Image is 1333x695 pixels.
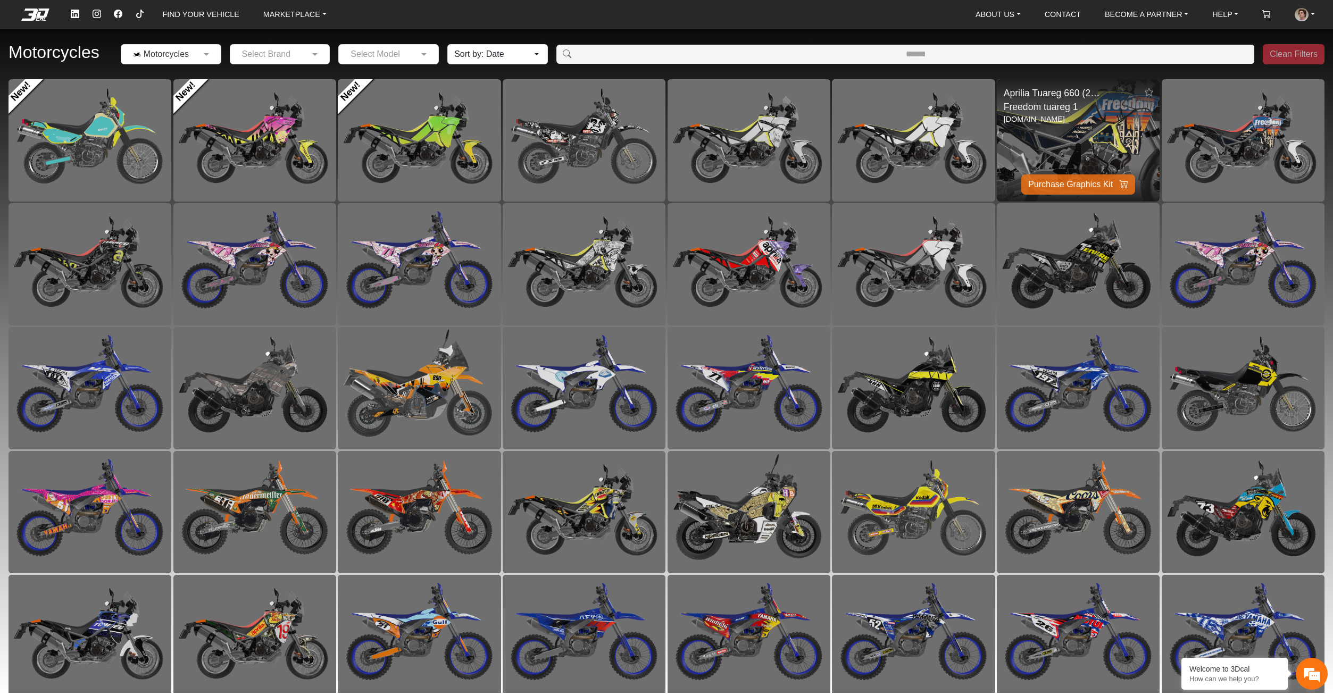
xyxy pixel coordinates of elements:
[338,79,501,202] div: New!
[997,79,1160,202] div: Aprilia Tuareg 660 (2022)Freedom tuareg 1[DOMAIN_NAME]_Purchase Graphics Kit
[1189,675,1280,683] p: How can we help you?
[1028,178,1113,191] span: Purchase Graphics Kit
[259,5,331,24] a: MARKETPLACE
[1040,5,1085,24] a: CONTACT
[164,70,207,113] a: New!
[971,5,1025,24] a: ABOUT US
[577,45,1254,64] input: Amount (to the nearest dollar)
[9,79,171,202] div: New!
[447,44,548,64] button: Sort by: Date
[1101,5,1193,24] a: BECOME A PARTNER
[173,79,336,202] div: New!
[1021,174,1135,195] button: Purchase Graphics Kit
[9,38,99,66] h2: Motorcycles
[158,5,243,24] a: FIND YOUR VEHICLE
[1189,665,1280,673] div: Welcome to 3Dcal
[329,70,372,113] a: New!
[1208,5,1243,24] a: HELP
